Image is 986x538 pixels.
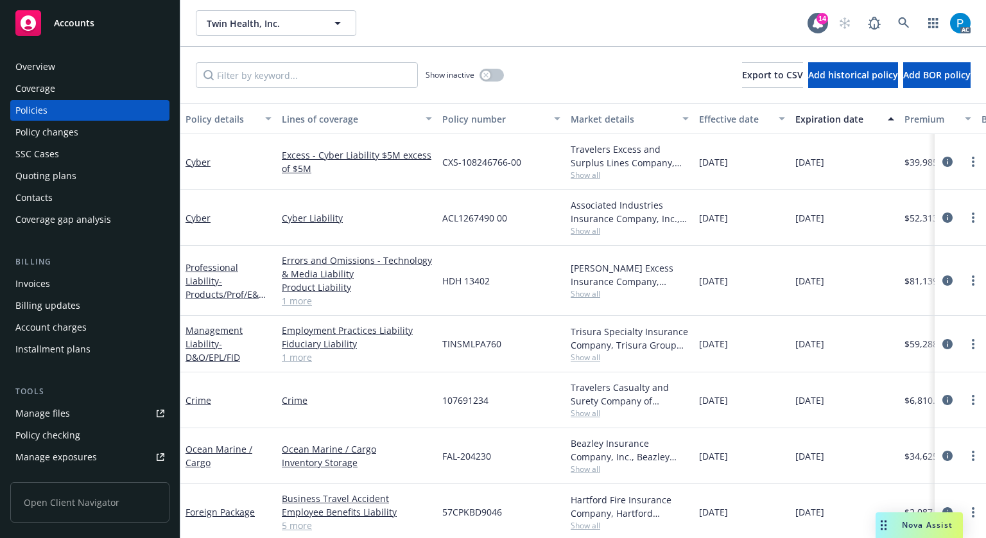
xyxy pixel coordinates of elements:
span: $6,810.00 [904,394,946,407]
a: Excess - Cyber Liability $5M excess of $5M [282,148,432,175]
span: [DATE] [795,449,824,463]
span: Open Client Navigator [10,482,169,523]
a: circleInformation [940,448,955,464]
a: Crime [186,394,211,406]
a: more [965,505,981,520]
span: Add BOR policy [903,69,971,81]
a: Account charges [10,317,169,338]
a: Policies [10,100,169,121]
a: Switch app [921,10,946,36]
a: Policy changes [10,122,169,143]
div: Lines of coverage [282,112,418,126]
span: Twin Health, Inc. [207,17,318,30]
a: Foreign Package [186,506,255,518]
span: [DATE] [699,394,728,407]
button: Add historical policy [808,62,898,88]
a: Crime [282,394,432,407]
a: Accounts [10,5,169,41]
span: $81,139.00 [904,274,951,288]
div: Policy changes [15,122,78,143]
a: Product Liability [282,281,432,294]
span: [DATE] [795,211,824,225]
span: Accounts [54,18,94,28]
a: more [965,210,981,225]
span: CXS-108246766-00 [442,155,521,169]
div: Account charges [15,317,87,338]
span: Show all [571,520,689,531]
span: - Products/Prof/E&O Tech & Media [186,275,266,314]
a: Policy checking [10,425,169,446]
div: SSC Cases [15,144,59,164]
button: Add BOR policy [903,62,971,88]
a: circleInformation [940,392,955,408]
a: 1 more [282,294,432,308]
span: ACL1267490 00 [442,211,507,225]
button: Export to CSV [742,62,803,88]
span: Show inactive [426,69,474,80]
span: [DATE] [795,505,824,519]
a: Coverage [10,78,169,99]
span: [DATE] [795,394,824,407]
a: Search [891,10,917,36]
a: circleInformation [940,505,955,520]
div: Invoices [15,273,50,294]
a: Management Liability [186,324,243,363]
a: 5 more [282,519,432,532]
a: Cyber Liability [282,211,432,225]
a: more [965,273,981,288]
span: HDH 13402 [442,274,490,288]
a: Coverage gap analysis [10,209,169,230]
span: [DATE] [699,449,728,463]
span: Show all [571,225,689,236]
span: Add historical policy [808,69,898,81]
div: Policy details [186,112,257,126]
a: Manage files [10,403,169,424]
div: Contacts [15,187,53,208]
a: Installment plans [10,339,169,360]
span: $52,313.00 [904,211,951,225]
div: 14 [817,13,828,24]
div: Manage files [15,403,70,424]
a: Overview [10,56,169,77]
div: Billing updates [15,295,80,316]
button: Policy details [180,103,277,134]
span: Show all [571,408,689,419]
span: FAL-204230 [442,449,491,463]
a: circleInformation [940,336,955,352]
span: $59,288.00 [904,337,951,351]
div: Manage exposures [15,447,97,467]
a: Employment Practices Liability [282,324,432,337]
span: [DATE] [795,155,824,169]
button: Effective date [694,103,790,134]
span: Export to CSV [742,69,803,81]
span: Manage exposures [10,447,169,467]
span: [DATE] [795,274,824,288]
button: Market details [566,103,694,134]
span: Show all [571,169,689,180]
a: circleInformation [940,210,955,225]
a: Start snowing [832,10,858,36]
a: Fiduciary Liability [282,337,432,351]
div: Travelers Excess and Surplus Lines Company, Travelers Insurance, Corvus Insurance (Travelers), Am... [571,143,689,169]
span: Show all [571,288,689,299]
img: photo [950,13,971,33]
a: Cyber [186,212,211,224]
span: [DATE] [699,211,728,225]
div: Expiration date [795,112,880,126]
div: Policies [15,100,48,121]
a: more [965,336,981,352]
a: Quoting plans [10,166,169,186]
a: Report a Bug [861,10,887,36]
div: Overview [15,56,55,77]
span: [DATE] [699,505,728,519]
a: Ocean Marine / Cargo [186,443,252,469]
div: Installment plans [15,339,91,360]
a: Manage certificates [10,469,169,489]
div: Manage certificates [15,469,99,489]
button: Lines of coverage [277,103,437,134]
span: $34,625.00 [904,449,951,463]
div: Premium [904,112,957,126]
div: Quoting plans [15,166,76,186]
div: Market details [571,112,675,126]
a: Contacts [10,187,169,208]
